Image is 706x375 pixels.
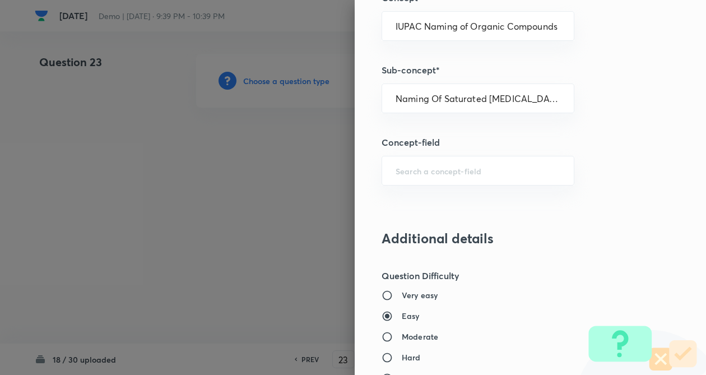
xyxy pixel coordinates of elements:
h5: Question Difficulty [382,269,642,283]
input: Search a concept [396,21,560,31]
h5: Concept-field [382,136,642,149]
h6: Hard [402,351,421,363]
h6: Easy [402,310,420,322]
button: Open [568,25,570,27]
h5: Sub-concept* [382,63,642,77]
h3: Additional details [382,230,642,247]
button: Open [568,98,570,100]
input: Search a sub-concept [396,93,560,104]
button: Open [568,170,570,172]
h6: Very easy [402,289,438,301]
h6: Moderate [402,331,438,342]
input: Search a concept-field [396,165,560,176]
